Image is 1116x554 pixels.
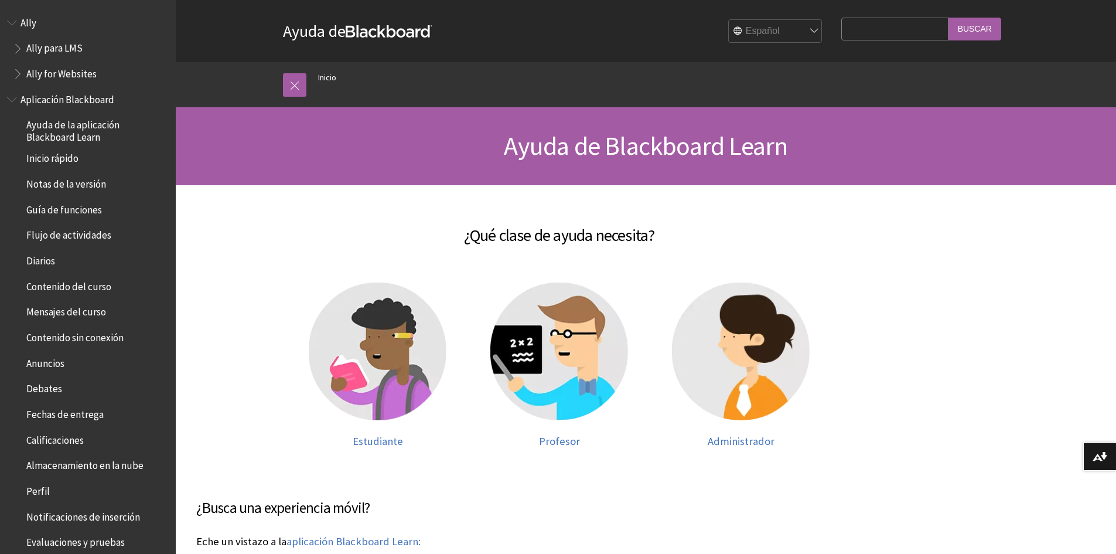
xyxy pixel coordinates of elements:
[26,149,79,165] span: Inicio rápido
[729,20,823,43] select: Site Language Selector
[26,200,102,216] span: Guía de funciones
[299,283,457,447] a: Ayuda para el estudiante Estudiante
[346,25,432,38] strong: Blackboard
[26,174,106,190] span: Notas de la versión
[539,434,580,448] span: Profesor
[26,379,62,395] span: Debates
[26,303,106,318] span: Mensajes del curso
[26,481,50,497] span: Perfil
[21,90,114,106] span: Aplicación Blackboard
[26,507,140,523] span: Notificaciones de inserción
[26,533,125,549] span: Evaluaciones y pruebas
[21,13,36,29] span: Ally
[26,328,124,344] span: Contenido sin conexión
[353,434,403,448] span: Estudiante
[196,534,923,549] p: Eche un vistazo a la
[662,283,820,447] a: Ayuda para el administrador Administrador
[948,18,1001,40] input: Buscar
[26,251,55,267] span: Diarios
[283,21,432,42] a: Ayuda deBlackboard
[26,226,111,242] span: Flujo de actividades
[196,209,923,247] h2: ¿Qué clase de ayuda necesita?
[480,283,639,447] a: Ayuda para el profesor Profesor
[504,130,787,162] span: Ayuda de Blackboard Learn
[196,497,923,519] h3: ¿Busca una experiencia móvil?
[708,434,774,448] span: Administrador
[309,283,446,420] img: Ayuda para el estudiante
[26,354,64,369] span: Anuncios
[490,283,628,420] img: Ayuda para el profesor
[26,39,83,55] span: Ally para LMS
[26,115,168,143] span: Ayuda de la aplicación Blackboard Learn
[26,277,111,293] span: Contenido del curso
[672,283,810,420] img: Ayuda para el administrador
[26,456,144,472] span: Almacenamiento en la nube
[26,64,97,80] span: Ally for Websites
[318,70,336,85] a: Inicio
[26,405,104,420] span: Fechas de entrega
[286,535,421,549] a: aplicación Blackboard Learn:
[26,430,84,446] span: Calificaciones
[7,13,169,84] nav: Book outline for Anthology Ally Help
